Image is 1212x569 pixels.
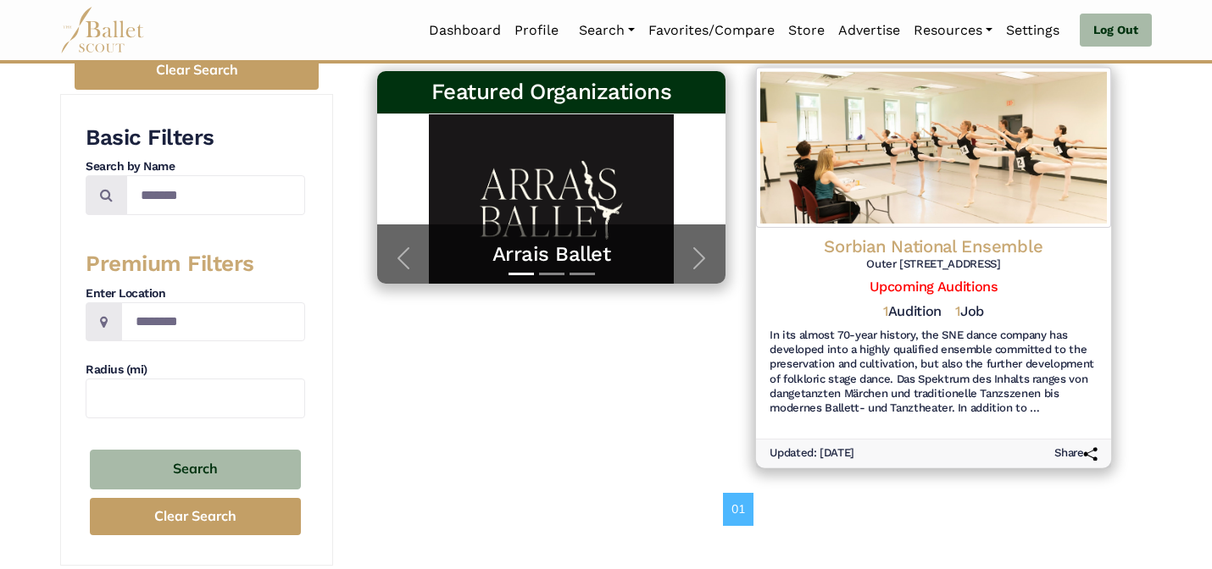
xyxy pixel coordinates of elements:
span: 1 [883,304,888,320]
button: Slide 2 [539,264,564,284]
a: Arrais Ballet [394,241,709,268]
button: Slide 3 [570,264,595,284]
h4: Radius (mi) [86,362,305,378]
a: Advertise [831,13,907,48]
a: Settings [999,13,1066,48]
button: Clear Search [75,52,319,90]
h5: Audition [883,304,942,322]
a: Resources [907,13,999,48]
a: Dashboard [422,13,508,48]
h5: Job [955,304,984,322]
img: Logo [756,68,1111,228]
a: Search [572,13,642,48]
h3: Premium Filters [86,250,305,279]
h6: In its almost 70-year history, the SNE dance company has developed into a highly qualified ensemb... [770,329,1098,416]
nav: Page navigation example [723,493,763,525]
h4: Search by Name [86,158,305,175]
a: Upcoming Auditions [870,279,997,295]
input: Search by names... [126,175,305,215]
h4: Sorbian National Ensemble [770,235,1098,257]
a: Log Out [1080,14,1152,47]
span: 1 [955,304,960,320]
a: Profile [508,13,565,48]
h6: Outer [STREET_ADDRESS] [770,257,1098,272]
button: Slide 1 [509,264,534,284]
h3: Featured Organizations [391,78,712,107]
button: Clear Search [90,498,301,536]
a: Favorites/Compare [642,13,781,48]
input: Location [121,302,305,342]
button: Search [90,450,301,489]
h4: Enter Location [86,285,305,302]
a: Store [781,13,831,48]
h6: Share [1054,447,1098,461]
h6: Updated: [DATE] [770,447,854,461]
h3: Basic Filters [86,124,305,152]
a: 01 [723,493,753,525]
